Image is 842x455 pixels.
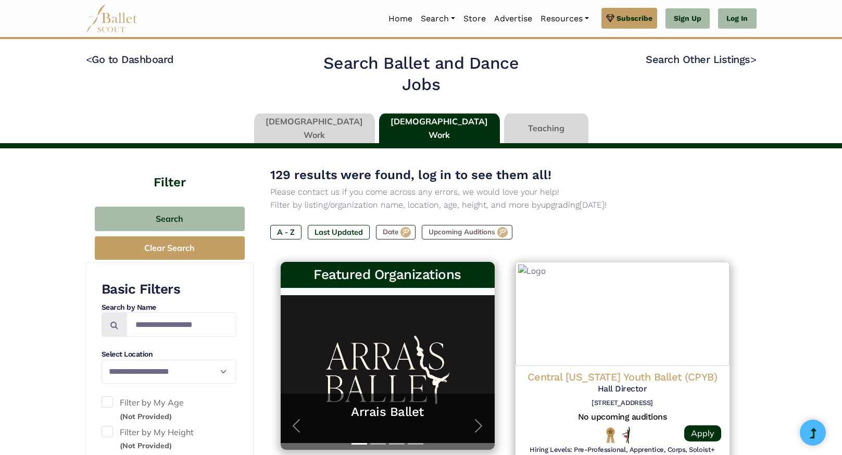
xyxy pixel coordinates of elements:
code: > [750,53,757,66]
button: Slide 4 [408,438,423,450]
li: Teaching [502,113,590,144]
a: Advertise [490,8,536,30]
h3: Basic Filters [102,281,236,298]
label: A - Z [270,225,301,239]
h4: Central [US_STATE] Youth Ballet (CPYB) [524,370,721,384]
a: Apply [684,425,721,441]
h4: Select Location [102,349,236,360]
img: Logo [516,262,730,366]
a: Search Other Listings> [646,53,756,66]
span: 129 results were found, log in to see them all! [270,168,551,182]
img: National [604,427,617,443]
a: Store [459,8,490,30]
code: < [86,53,92,66]
label: Filter by My Height [102,426,236,452]
span: Subscribe [617,12,652,24]
h4: Filter [86,148,254,191]
small: (Not Provided) [120,412,172,421]
p: Filter by listing/organization name, location, age, height, and more by [DATE]! [270,198,740,212]
h3: Featured Organizations [289,266,486,284]
h2: Search Ballet and Dance Jobs [304,53,538,96]
h6: Hiring Levels: Pre-Professional, Apprentice, Corps, Soloist+ [530,446,714,454]
li: [DEMOGRAPHIC_DATA] Work [377,113,502,144]
a: upgrading [541,200,580,210]
a: Log In [718,8,756,29]
button: Clear Search [95,236,245,260]
a: Home [384,8,417,30]
button: Slide 3 [389,438,405,450]
a: Subscribe [601,8,657,29]
img: gem.svg [606,12,614,24]
h4: Search by Name [102,302,236,313]
button: Slide 1 [351,438,367,450]
h5: Hall Director [524,384,721,395]
a: <Go to Dashboard [86,53,174,66]
a: Arrais Ballet [291,404,484,420]
label: Last Updated [308,225,370,239]
a: Sign Up [665,8,710,29]
input: Search by names... [127,312,236,337]
button: Slide 2 [370,438,386,450]
h6: [STREET_ADDRESS] [524,399,721,408]
small: (Not Provided) [120,441,172,450]
label: Date [376,225,416,239]
label: Upcoming Auditions [422,225,512,239]
button: Search [95,207,245,231]
a: Search [417,8,459,30]
a: Resources [536,8,593,30]
img: All [622,427,630,444]
label: Filter by My Age [102,396,236,423]
h5: No upcoming auditions [524,412,721,423]
p: Please contact us if you come across any errors, we would love your help! [270,185,740,199]
li: [DEMOGRAPHIC_DATA] Work [252,113,377,144]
